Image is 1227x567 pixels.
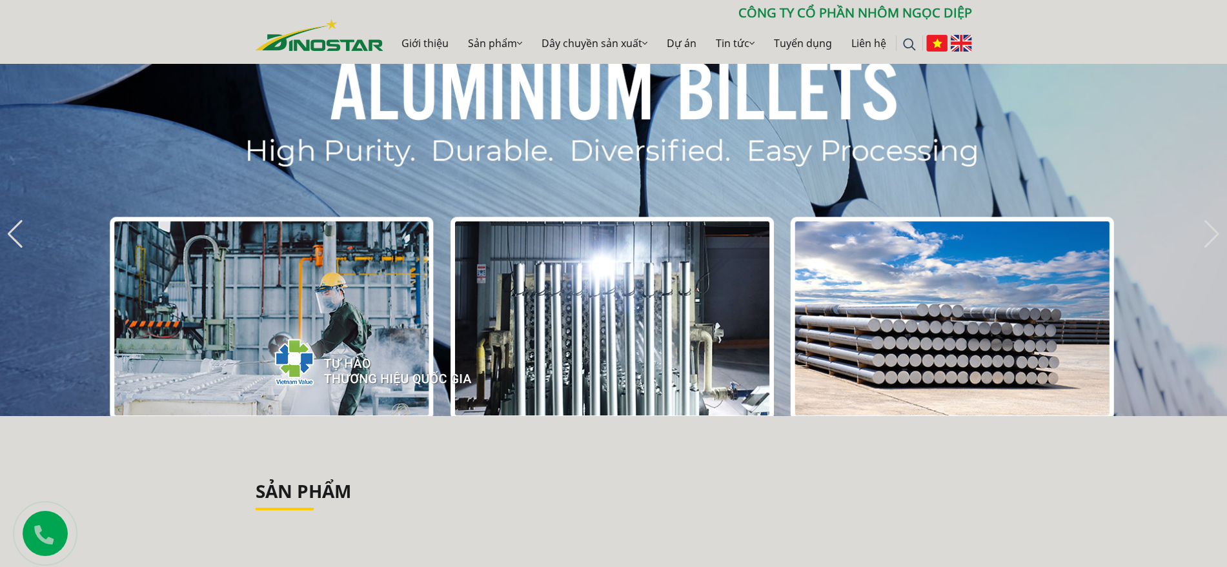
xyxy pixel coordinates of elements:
[256,16,383,50] a: Nhôm Dinostar
[532,23,657,64] a: Dây chuyền sản xuất
[392,23,458,64] a: Giới thiệu
[256,19,383,51] img: Nhôm Dinostar
[706,23,764,64] a: Tin tức
[256,479,351,503] a: Sản phẩm
[657,23,706,64] a: Dự án
[926,35,948,52] img: Tiếng Việt
[383,3,972,23] p: CÔNG TY CỔ PHẦN NHÔM NGỌC DIỆP
[458,23,532,64] a: Sản phẩm
[236,315,474,403] img: thqg
[951,35,972,52] img: English
[842,23,896,64] a: Liên hệ
[1203,220,1221,248] div: Next slide
[903,38,916,51] img: search
[764,23,842,64] a: Tuyển dụng
[6,220,24,248] div: Previous slide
